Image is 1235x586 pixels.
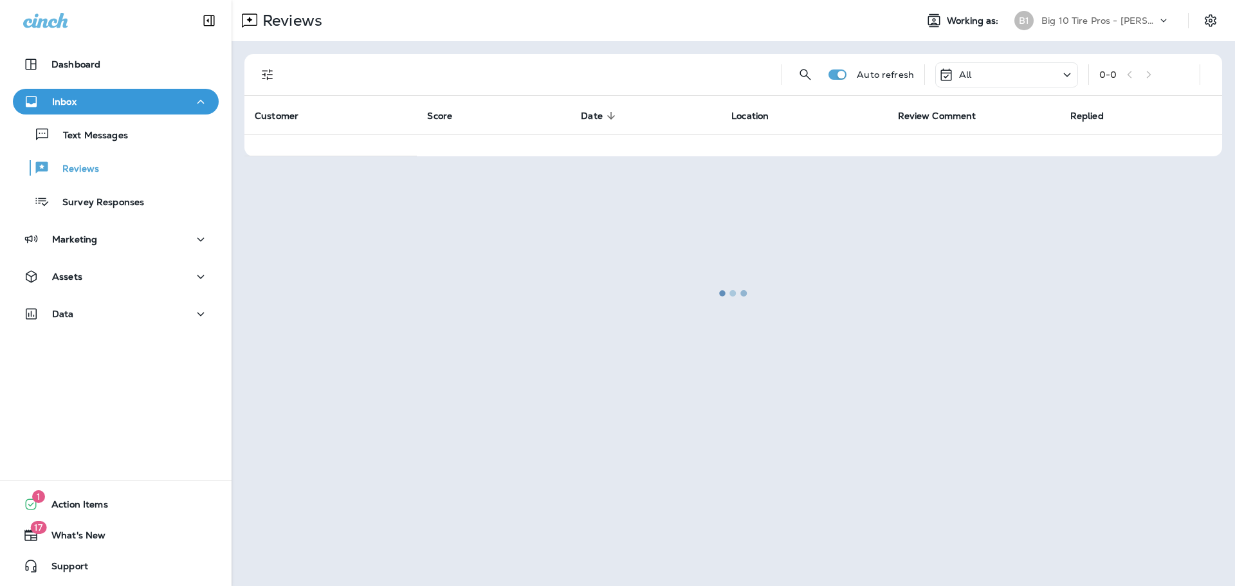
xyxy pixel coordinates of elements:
[13,264,219,289] button: Assets
[39,499,108,515] span: Action Items
[51,59,100,69] p: Dashboard
[13,154,219,181] button: Reviews
[52,271,82,282] p: Assets
[13,89,219,114] button: Inbox
[13,522,219,548] button: 17What's New
[13,301,219,327] button: Data
[13,226,219,252] button: Marketing
[13,121,219,148] button: Text Messages
[50,163,99,176] p: Reviews
[13,553,219,579] button: Support
[32,490,45,503] span: 1
[13,51,219,77] button: Dashboard
[30,521,46,534] span: 17
[52,234,97,244] p: Marketing
[39,561,88,576] span: Support
[13,491,219,517] button: 1Action Items
[52,96,77,107] p: Inbox
[13,188,219,215] button: Survey Responses
[39,530,105,545] span: What's New
[50,130,128,142] p: Text Messages
[50,197,144,209] p: Survey Responses
[52,309,74,319] p: Data
[191,8,227,33] button: Collapse Sidebar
